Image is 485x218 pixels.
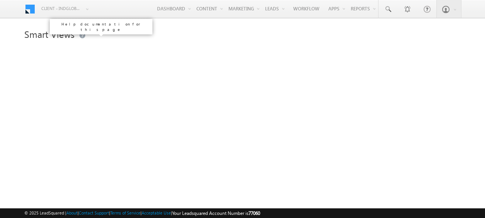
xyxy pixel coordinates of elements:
[53,21,149,32] p: Help documentation for this page
[172,210,260,216] span: Your Leadsquared Account Number is
[66,210,78,215] a: About
[24,28,74,40] span: Smart Views
[41,5,82,12] span: Client - indglobal1 (77060)
[24,209,260,217] span: © 2025 LeadSquared | | | | |
[142,210,171,215] a: Acceptable Use
[79,210,109,215] a: Contact Support
[110,210,140,215] a: Terms of Service
[248,210,260,216] span: 77060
